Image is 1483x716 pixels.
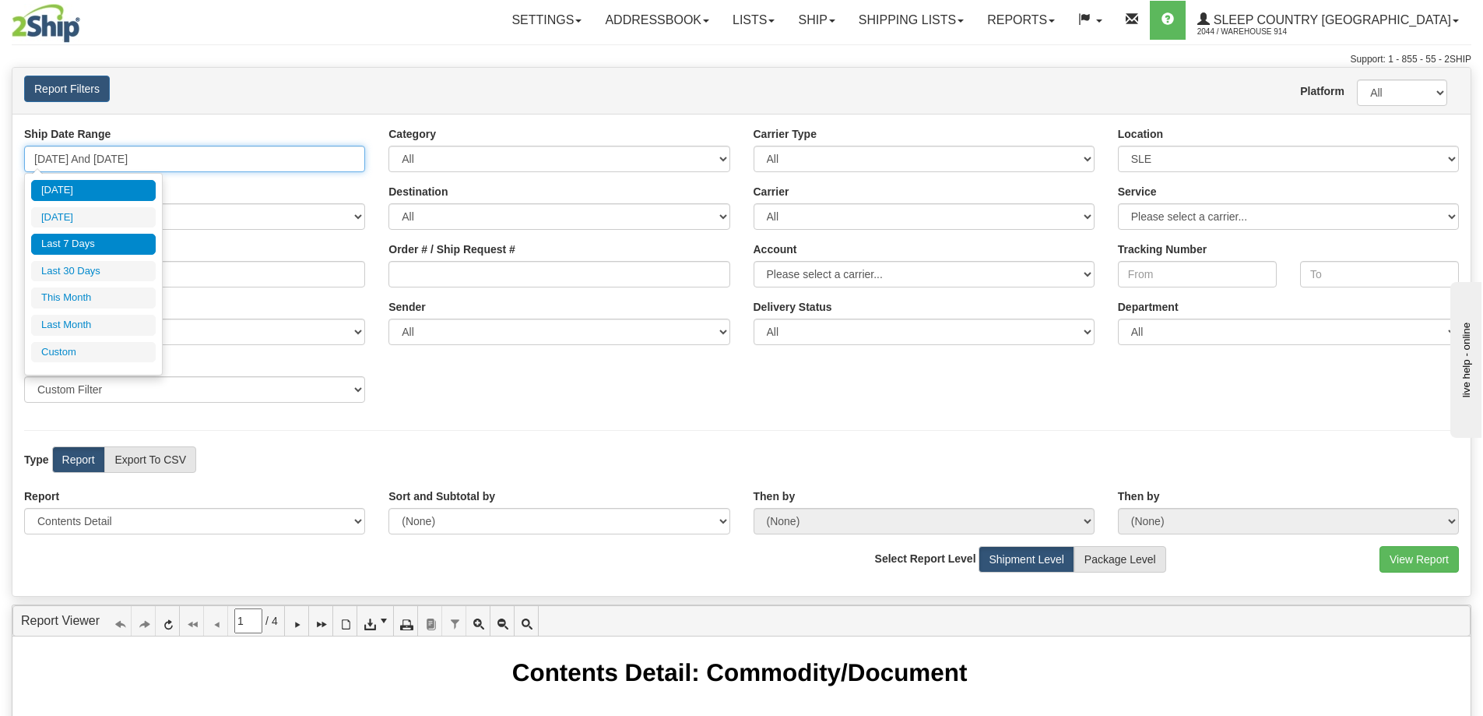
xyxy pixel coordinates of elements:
[754,489,796,504] label: Then by
[24,489,59,504] label: Report
[272,613,278,629] span: 4
[1118,126,1163,142] label: Location
[104,446,196,473] label: Export To CSV
[24,76,110,102] button: Report Filters
[388,184,448,199] label: Destination
[21,614,100,627] a: Report Viewer
[1447,278,1481,437] iframe: chat widget
[388,126,436,142] label: Category
[754,242,797,257] label: Account
[357,606,394,636] a: Export
[1379,546,1459,573] button: View Report
[31,234,156,255] li: Last 7 Days
[1074,546,1166,573] label: Package Level
[388,242,515,257] label: Order # / Ship Request #
[721,1,786,40] a: Lists
[1118,261,1277,287] input: From
[975,1,1067,40] a: Reports
[1118,242,1207,257] label: Tracking Number
[12,13,144,25] div: live help - online
[515,606,539,636] a: Toggle FullPage/PageWidth
[1300,261,1459,287] input: To
[12,4,80,43] img: logo2044.jpg
[754,184,789,199] label: Carrier
[24,126,111,142] label: Ship Date Range
[1210,13,1451,26] span: Sleep Country [GEOGRAPHIC_DATA]
[979,546,1074,573] label: Shipment Level
[875,551,976,566] label: Select Report Level
[265,613,269,629] span: /
[388,489,495,504] label: Sort and Subtotal by
[31,180,156,201] li: [DATE]
[24,452,49,467] label: Type
[593,1,721,40] a: Addressbook
[394,606,418,636] a: Print
[1118,184,1157,199] label: Service
[512,659,968,686] div: Contents Detail: Commodity/Document
[12,53,1471,66] div: Support: 1 - 855 - 55 - 2SHIP
[31,287,156,309] li: This Month
[786,1,846,40] a: Ship
[285,606,309,636] a: Next Page
[31,261,156,282] li: Last 30 Days
[847,1,975,40] a: Shipping lists
[1118,299,1179,315] label: Department
[500,1,593,40] a: Settings
[333,606,357,636] a: Toggle Print Preview
[309,606,333,636] a: Last Page
[466,606,490,636] a: Zoom In
[31,207,156,228] li: [DATE]
[754,126,817,142] label: Carrier Type
[156,606,180,636] a: Refresh
[754,299,832,315] label: Please ensure data set in report has been RECENTLY tracked from your Shipment History
[388,299,425,315] label: Sender
[31,342,156,363] li: Custom
[754,319,1095,345] select: Please ensure data set in report has been RECENTLY tracked from your Shipment History
[31,315,156,336] li: Last Month
[1186,1,1471,40] a: Sleep Country [GEOGRAPHIC_DATA] 2044 / Warehouse 914
[1197,24,1314,40] span: 2044 / Warehouse 914
[490,606,515,636] a: Zoom Out
[1118,489,1160,504] label: Then by
[1300,83,1334,99] label: Platform
[52,446,105,473] label: Report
